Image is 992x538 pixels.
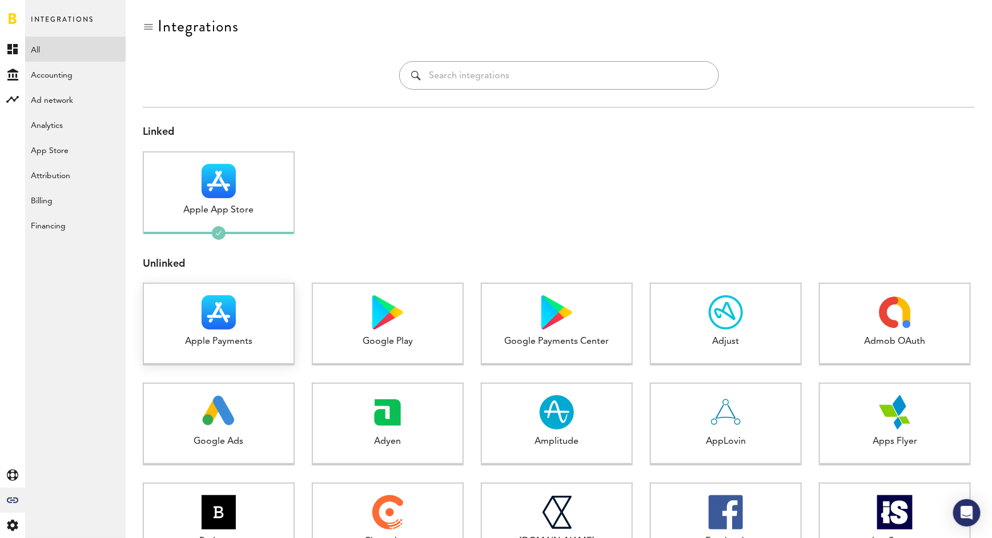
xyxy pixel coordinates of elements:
a: Financing [25,212,126,238]
img: Apple App Store [202,164,236,198]
a: All [25,37,126,62]
div: Google Play [313,335,463,348]
a: Ad network [25,87,126,112]
div: Open Intercom Messenger [953,499,981,527]
img: Checkout.com [541,495,572,529]
div: AppLovin [651,435,801,448]
span: Support [24,8,65,18]
div: Unlinked [143,257,975,272]
div: Adjust [651,335,801,348]
img: Google Play [372,295,403,330]
input: Search integrations [429,62,707,89]
div: Google Ads [144,435,294,448]
a: Attribution [25,162,126,187]
div: Apple App Store [144,204,294,217]
img: Google Payments Center [541,295,572,330]
div: Apple Payments [144,335,294,348]
div: Integrations [158,17,239,35]
img: Braintree [202,495,236,529]
img: Admob OAuth [878,295,912,330]
a: Billing [25,187,126,212]
div: Admob OAuth [820,335,970,348]
img: AppLovin [709,395,743,429]
img: Facebook [709,495,743,529]
a: Accounting [25,62,126,87]
div: Adyen [313,435,463,448]
img: Adyen [371,395,405,429]
img: Apple Payments [202,295,236,330]
img: ironSource [877,495,913,529]
img: Google Ads [202,395,236,429]
img: Chargebee [372,495,403,529]
div: Apps Flyer [820,435,970,448]
div: Google Payments Center [482,335,632,348]
a: Analytics [25,112,126,137]
div: Amplitude [482,435,632,448]
span: Integrations [31,13,94,37]
img: Amplitude [540,395,574,429]
a: App Store [25,137,126,162]
img: Apps Flyer [878,395,912,429]
div: Linked [143,125,975,140]
img: Adjust [709,295,743,330]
